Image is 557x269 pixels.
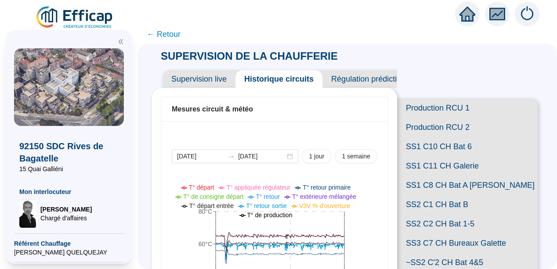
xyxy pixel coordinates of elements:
tspan: 60°C [199,240,212,247]
span: Historique circuits [235,70,322,88]
span: swap-right [228,153,235,160]
span: Mon interlocuteur [19,187,119,196]
input: Date de début [177,152,224,161]
span: T° retour sortie [246,202,287,209]
span: Production RCU 2 [397,118,538,137]
span: ← Retour [147,28,181,40]
span: fund [489,6,505,22]
span: T° départ [189,184,214,191]
span: SS3 C7 CH Bureaux Galette [397,233,538,253]
span: T° départ entrée [189,202,234,209]
span: SUPERVISION DE LA CHAUFFERIE [152,50,347,62]
span: T° de production [247,212,293,219]
span: Chargé d'affaires [40,214,92,222]
span: Supervision live [163,70,235,88]
input: Date de fin [238,152,285,161]
img: Chargé d'affaires [19,200,37,228]
span: 92150 SDC Rives de Bagatelle [19,140,119,165]
span: SS1 C8 CH Bat A [PERSON_NAME] [397,176,538,195]
span: T° retour primaire [303,184,351,191]
span: Production RCU 1 [397,98,538,118]
span: home [459,6,475,22]
img: alerts [515,2,539,26]
span: 1 jour [309,152,324,161]
span: double-left [118,39,124,45]
span: 1 semaine [342,152,370,161]
button: 1 jour [302,149,331,163]
span: SS2 C2 CH Bat 1-5 [397,214,538,233]
span: T° retour [256,193,280,200]
span: Régulation prédictive [322,70,414,88]
span: SS2 C1 CH Bat B [397,195,538,214]
button: 1 semaine [335,149,377,163]
div: Mesures circuit & météo [172,104,377,115]
span: to [228,153,235,160]
span: T° appliquée régulateur [226,184,290,191]
img: efficap energie logo [35,5,115,30]
span: [PERSON_NAME] QUELQUEJAY [14,248,124,257]
span: T° de consigne départ [183,193,243,200]
span: 15 Quai Galliéni [19,165,119,173]
span: V3V % d'ouverture [299,202,350,209]
span: [PERSON_NAME] [40,205,92,214]
span: Référent Chauffage [14,239,124,248]
span: T° extérieure mélangée [292,193,356,200]
span: SS1 C10 CH Bat 6 [397,137,538,156]
span: SS1 C11 CH Galerie [397,156,538,176]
